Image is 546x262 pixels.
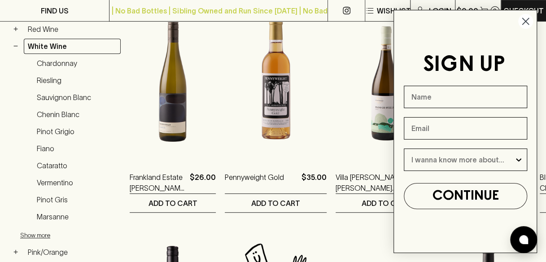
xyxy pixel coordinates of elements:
button: Show Options [514,149,523,170]
button: + [11,25,20,34]
a: Chenin Blanc [33,107,121,122]
a: Red Wine [24,22,121,37]
input: Name [404,86,527,108]
img: Pennyweight Gold [225,1,327,158]
a: Pinot Gris [33,192,121,207]
p: $35.00 [301,172,327,193]
input: I wanna know more about... [411,149,514,170]
a: Marsanne [33,209,121,224]
a: Vermentino [33,175,121,190]
button: − [11,42,20,51]
button: Show more [20,226,138,245]
img: Villa Raiano Fiano de Avellino 2022 [336,1,436,158]
button: CONTINUE [404,183,527,209]
p: ADD TO CART [362,198,411,209]
div: FLYOUT Form [384,1,546,262]
p: ADD TO CART [251,198,300,209]
button: + [11,248,20,257]
a: Frankland Estate [PERSON_NAME] Riesling 2024 [130,172,186,193]
img: Frankland Estate Rocky Gully Riesling 2024 [130,1,216,158]
a: Pinot Grigio [33,124,121,139]
a: Sauvignon Blanc [33,90,121,105]
p: ADD TO CART [149,198,197,209]
button: ADD TO CART [225,194,327,212]
button: Close dialog [518,13,533,29]
button: ADD TO CART [130,194,216,212]
p: $26.00 [190,172,216,193]
a: Pink/Orange [24,245,121,260]
span: SIGN UP [423,55,505,75]
a: White Wine [24,39,121,54]
a: Pennyweight Gold [225,172,284,193]
a: Riesling [33,73,121,88]
button: ADD TO CART [336,194,436,212]
a: Villa [PERSON_NAME] [PERSON_NAME] [PERSON_NAME] 2022 [336,172,407,193]
p: FIND US [41,5,69,16]
a: Chardonnay [33,56,121,71]
img: bubble-icon [519,235,528,244]
input: Email [404,117,527,140]
a: Fiano [33,141,121,156]
p: Wishlist [377,5,411,16]
a: Cataratto [33,158,121,173]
